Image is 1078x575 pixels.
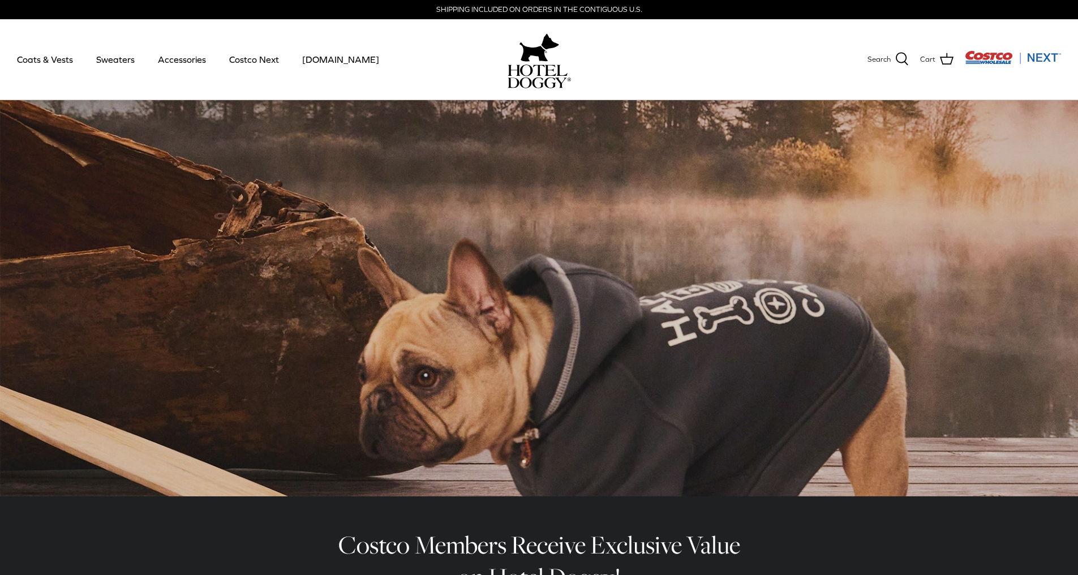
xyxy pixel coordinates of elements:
a: hoteldoggy.com hoteldoggycom [508,31,571,88]
img: Costco Next [965,50,1061,65]
span: Cart [920,54,935,66]
a: Sweaters [86,40,145,79]
span: Search [867,54,891,66]
a: Cart [920,52,954,67]
a: Costco Next [219,40,289,79]
img: hoteldoggy.com [519,31,559,65]
a: Coats & Vests [7,40,83,79]
a: Visit Costco Next [965,58,1061,66]
a: Accessories [148,40,216,79]
a: Search [867,52,909,67]
img: hoteldoggycom [508,65,571,88]
a: [DOMAIN_NAME] [292,40,389,79]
